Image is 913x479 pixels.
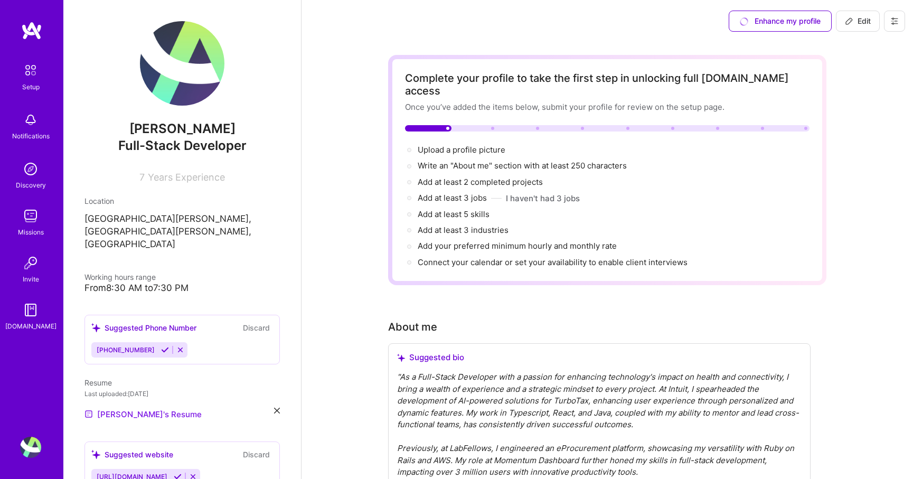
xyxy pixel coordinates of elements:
div: Notifications [12,130,50,142]
span: Write an "About me" section with at least 250 characters [418,161,629,171]
button: Discard [240,448,273,461]
img: bell [20,109,41,130]
a: User Avatar [17,437,44,458]
div: Once you’ve added the items below, submit your profile for review on the setup page. [405,101,810,112]
button: I haven't had 3 jobs [506,193,580,204]
i: Accept [161,346,169,354]
span: Add at least 3 jobs [418,193,487,203]
span: Years Experience [148,172,225,183]
i: icon SuggestedTeams [91,323,100,332]
div: Suggested Phone Number [91,322,196,333]
img: guide book [20,299,41,321]
div: Missions [18,227,44,238]
p: [GEOGRAPHIC_DATA][PERSON_NAME], [GEOGRAPHIC_DATA][PERSON_NAME], [GEOGRAPHIC_DATA] [84,213,280,250]
img: Invite [20,252,41,274]
span: Full-Stack Developer [118,138,247,153]
span: Add your preferred minimum hourly and monthly rate [418,241,617,251]
img: logo [21,21,42,40]
img: User Avatar [140,21,224,106]
div: Setup [22,81,40,92]
i: icon Close [274,408,280,414]
div: Discovery [16,180,46,191]
a: [PERSON_NAME]'s Resume [84,408,202,420]
i: icon SuggestedTeams [397,354,405,362]
span: Connect your calendar or set your availability to enable client interviews [418,257,688,267]
span: [PHONE_NUMBER] [97,346,155,354]
div: Suggested website [91,449,173,460]
img: User Avatar [20,437,41,458]
div: About me [388,319,437,335]
span: Working hours range [84,273,156,281]
div: From 8:30 AM to 7:30 PM [84,283,280,294]
span: Add at least 3 industries [418,225,509,235]
span: 7 [139,172,145,183]
div: Invite [23,274,39,285]
button: Edit [836,11,880,32]
div: Last uploaded: [DATE] [84,388,280,399]
span: Add at least 2 completed projects [418,177,543,187]
div: Location [84,195,280,206]
img: teamwork [20,205,41,227]
button: Discard [240,322,273,334]
span: Edit [845,16,871,26]
img: setup [20,59,42,81]
i: icon SuggestedTeams [91,450,100,459]
div: Complete your profile to take the first step in unlocking full [DOMAIN_NAME] access [405,72,810,97]
span: Add at least 5 skills [418,209,490,219]
div: Suggested bio [397,352,802,363]
span: Upload a profile picture [418,145,505,155]
img: discovery [20,158,41,180]
span: Resume [84,378,112,387]
i: Reject [176,346,184,354]
img: Resume [84,410,93,418]
div: [DOMAIN_NAME] [5,321,57,332]
span: [PERSON_NAME] [84,121,280,137]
